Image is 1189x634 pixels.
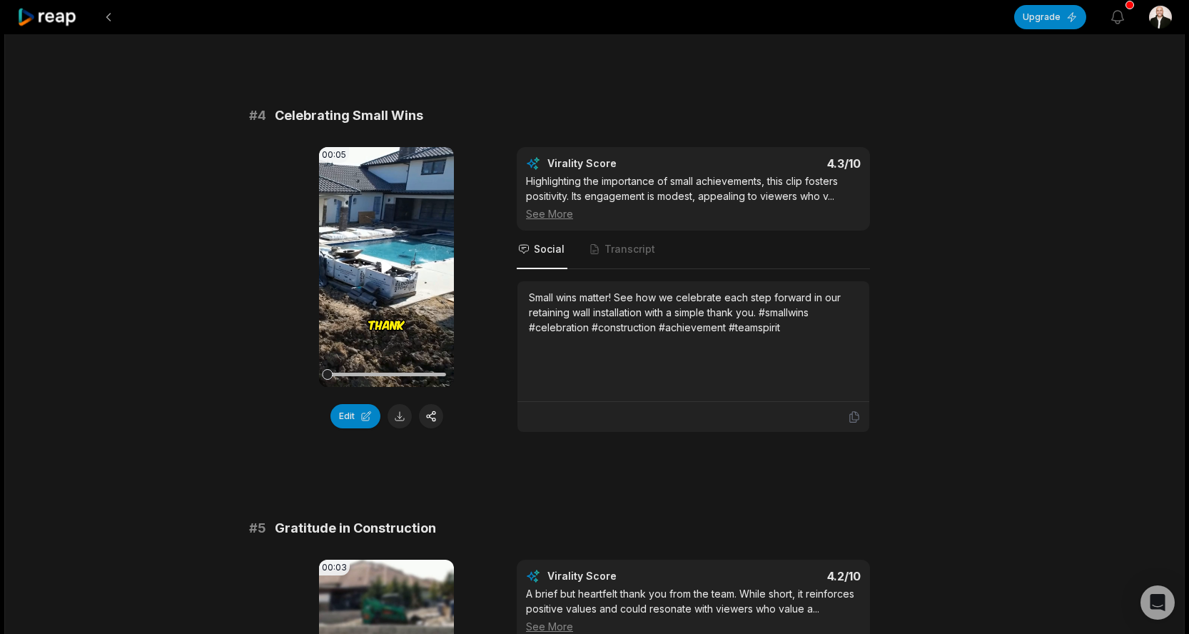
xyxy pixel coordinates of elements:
[319,147,454,387] video: Your browser does not support mp4 format.
[275,106,423,126] span: Celebrating Small Wins
[529,290,858,335] div: Small wins matter! See how we celebrate each step forward in our retaining wall installation with...
[604,242,655,256] span: Transcript
[708,156,861,171] div: 4.3 /10
[1140,585,1175,620] div: Open Intercom Messenger
[526,173,861,221] div: Highlighting the importance of small achievements, this clip fosters positivity. Its engagement i...
[547,156,701,171] div: Virality Score
[526,619,861,634] div: See More
[547,569,701,583] div: Virality Score
[708,569,861,583] div: 4.2 /10
[1014,5,1086,29] button: Upgrade
[330,404,380,428] button: Edit
[526,586,861,634] div: A brief but heartfelt thank you from the team. While short, it reinforces positive values and cou...
[249,518,266,538] span: # 5
[534,242,565,256] span: Social
[517,231,870,269] nav: Tabs
[526,206,861,221] div: See More
[249,106,266,126] span: # 4
[275,518,436,538] span: Gratitude in Construction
